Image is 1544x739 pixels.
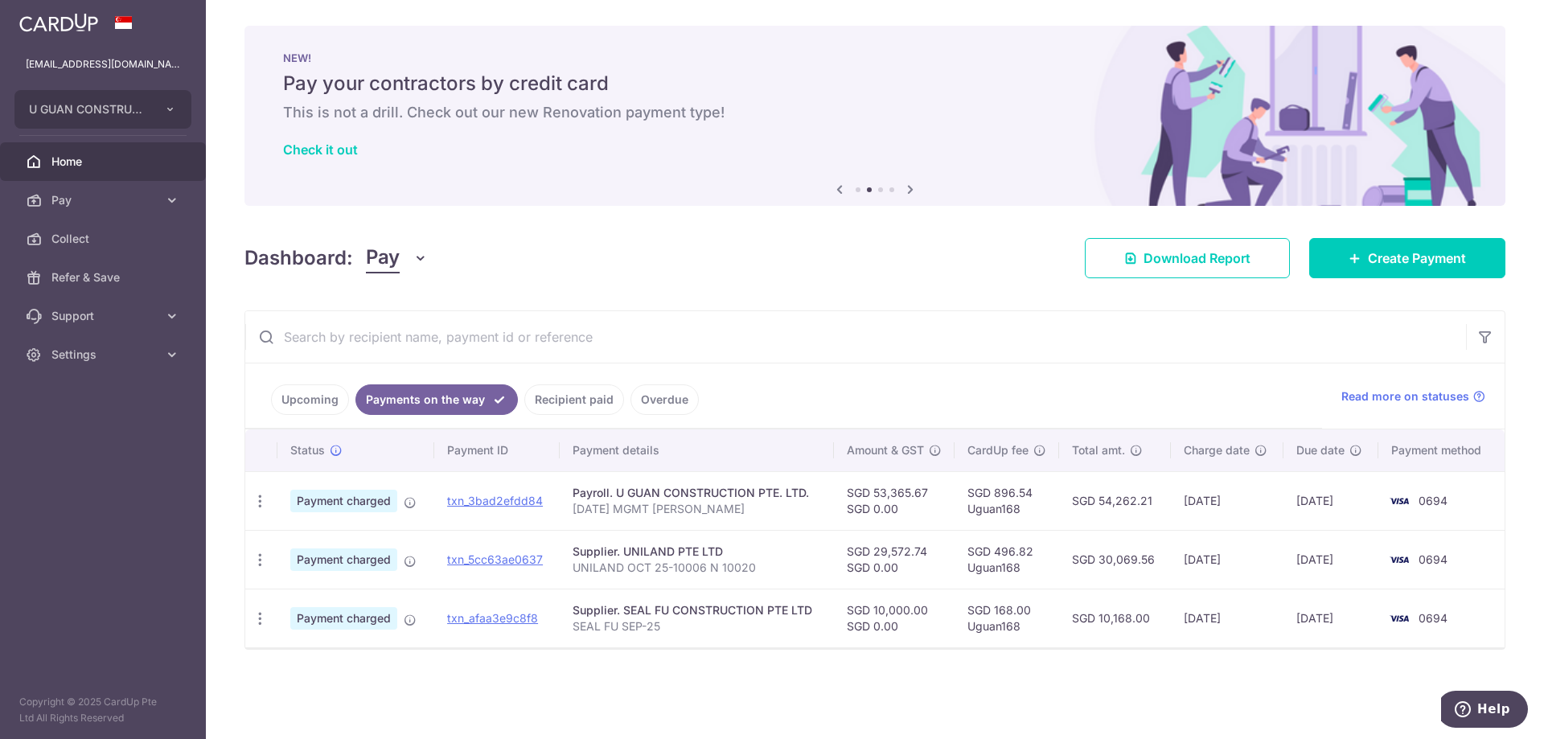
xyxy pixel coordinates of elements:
[1383,609,1415,628] img: Bank Card
[1296,442,1345,458] span: Due date
[573,560,821,576] p: UNILAND OCT 25-10006 N 10020
[1059,471,1171,530] td: SGD 54,262.21
[1441,691,1528,731] iframe: Opens a widget where you can find more information
[1419,552,1447,566] span: 0694
[1059,530,1171,589] td: SGD 30,069.56
[19,13,98,32] img: CardUp
[51,269,158,285] span: Refer & Save
[366,243,400,273] span: Pay
[560,429,834,471] th: Payment details
[26,56,180,72] p: [EMAIL_ADDRESS][DOMAIN_NAME]
[1419,494,1447,507] span: 0694
[573,602,821,618] div: Supplier. SEAL FU CONSTRUCTION PTE LTD
[1309,238,1505,278] a: Create Payment
[524,384,624,415] a: Recipient paid
[290,442,325,458] span: Status
[847,442,924,458] span: Amount & GST
[447,552,543,566] a: txn_5cc63ae0637
[51,192,158,208] span: Pay
[245,311,1466,363] input: Search by recipient name, payment id or reference
[1383,491,1415,511] img: Bank Card
[271,384,349,415] a: Upcoming
[834,530,955,589] td: SGD 29,572.74 SGD 0.00
[283,103,1467,122] h6: This is not a drill. Check out our new Renovation payment type!
[244,26,1505,206] img: Renovation banner
[630,384,699,415] a: Overdue
[290,490,397,512] span: Payment charged
[1144,248,1250,268] span: Download Report
[51,347,158,363] span: Settings
[834,589,955,647] td: SGD 10,000.00 SGD 0.00
[573,618,821,634] p: SEAL FU SEP-25
[51,231,158,247] span: Collect
[355,384,518,415] a: Payments on the way
[434,429,560,471] th: Payment ID
[967,442,1029,458] span: CardUp fee
[955,589,1059,647] td: SGD 168.00 Uguan168
[955,530,1059,589] td: SGD 496.82 Uguan168
[447,494,543,507] a: txn_3bad2efdd84
[1085,238,1290,278] a: Download Report
[51,154,158,170] span: Home
[955,471,1059,530] td: SGD 896.54 Uguan168
[366,243,428,273] button: Pay
[447,611,538,625] a: txn_afaa3e9c8f8
[290,607,397,630] span: Payment charged
[29,101,148,117] span: U GUAN CONSTRUCTION PTE. LTD.
[1171,589,1283,647] td: [DATE]
[1283,530,1378,589] td: [DATE]
[14,90,191,129] button: U GUAN CONSTRUCTION PTE. LTD.
[834,471,955,530] td: SGD 53,365.67 SGD 0.00
[1419,611,1447,625] span: 0694
[1171,530,1283,589] td: [DATE]
[573,544,821,560] div: Supplier. UNILAND PTE LTD
[1059,589,1171,647] td: SGD 10,168.00
[573,501,821,517] p: [DATE] MGMT [PERSON_NAME]
[244,244,353,273] h4: Dashboard:
[1341,388,1485,404] a: Read more on statuses
[1171,471,1283,530] td: [DATE]
[283,142,358,158] a: Check it out
[1283,589,1378,647] td: [DATE]
[1283,471,1378,530] td: [DATE]
[290,548,397,571] span: Payment charged
[1184,442,1250,458] span: Charge date
[1072,442,1125,458] span: Total amt.
[283,71,1467,96] h5: Pay your contractors by credit card
[1368,248,1466,268] span: Create Payment
[51,308,158,324] span: Support
[1341,388,1469,404] span: Read more on statuses
[1383,550,1415,569] img: Bank Card
[1378,429,1505,471] th: Payment method
[573,485,821,501] div: Payroll. U GUAN CONSTRUCTION PTE. LTD.
[283,51,1467,64] p: NEW!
